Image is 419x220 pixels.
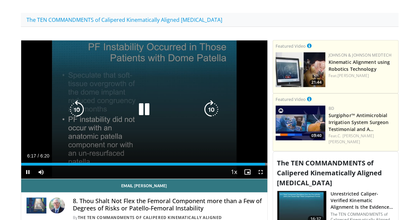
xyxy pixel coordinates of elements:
[329,133,395,145] div: Feat.
[40,153,49,158] span: 6:20
[276,106,325,140] img: 70422da6-974a-44ac-bf9d-78c82a89d891.150x105_q85_crop-smart_upscale.jpg
[254,165,267,179] button: Fullscreen
[49,198,65,213] img: Avatar
[329,52,392,58] a: Johnson & Johnson MedTech
[277,158,382,187] span: The TEN COMMANDMENTS of Calipered Kinematically Aligned [MEDICAL_DATA]
[329,73,395,79] div: Feat.
[338,73,369,78] a: [PERSON_NAME]
[329,112,389,132] a: Surgiphor™ Antimicrobial Irrigation System Surgeon Testimonial and A…
[228,165,241,179] button: Playback Rate
[276,43,306,49] small: Featured Video
[276,52,325,87] a: 21:44
[329,133,374,145] a: C. [PERSON_NAME] [PERSON_NAME]
[276,52,325,87] img: 85482610-0380-4aae-aa4a-4a9be0c1a4f1.150x105_q85_crop-smart_upscale.jpg
[26,198,46,213] img: The TEN COMMANDMENTS of Calipered Kinematically Aligned Total Knee Arthroplasty
[21,165,34,179] button: Pause
[27,153,36,158] span: 6:17
[21,179,267,192] a: Email [PERSON_NAME]
[21,13,228,27] a: The TEN COMMANDMENTS of Calipered Kinematically Aligned [MEDICAL_DATA]
[309,133,324,139] span: 03:40
[21,40,267,179] video-js: Video Player
[73,198,262,212] h4: 8. Thou Shalt Not Flex the Femoral Component more than a Few of Degrees of Risks or Patello-Femor...
[331,191,394,210] h3: Unrestricted Caliper-Verified Kinematic Alignment Is the Evidenced B…
[241,165,254,179] button: Enable picture-in-picture mode
[21,163,267,165] div: Progress Bar
[276,96,306,102] small: Featured Video
[329,59,390,72] a: Kinematic Alignment using Robotics Technology
[276,106,325,140] a: 03:40
[34,165,48,179] button: Mute
[329,106,334,111] a: BD
[38,153,39,158] span: /
[309,79,324,85] span: 21:44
